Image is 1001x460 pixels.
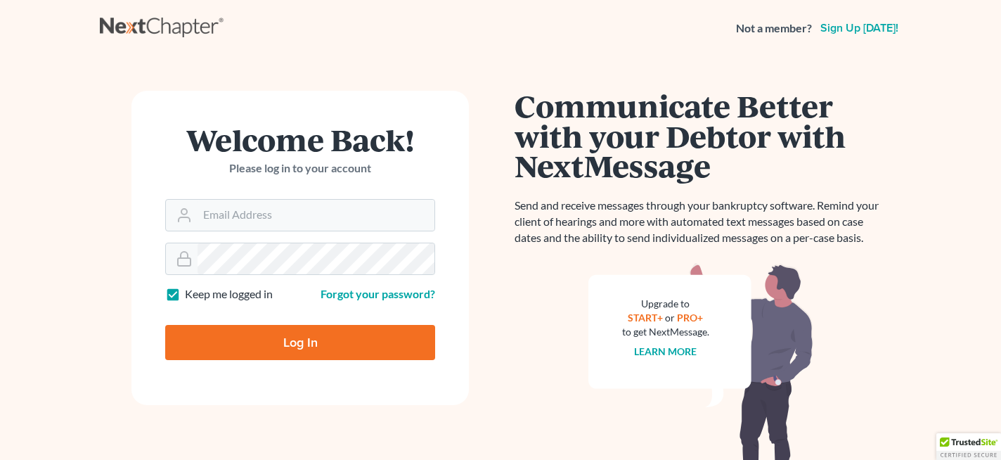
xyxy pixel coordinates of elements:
[622,325,709,339] div: to get NextMessage.
[165,325,435,360] input: Log In
[936,433,1001,460] div: TrustedSite Certified
[666,312,676,324] span: or
[321,287,435,300] a: Forgot your password?
[736,20,812,37] strong: Not a member?
[678,312,704,324] a: PRO+
[628,312,664,324] a: START+
[818,23,901,34] a: Sign up [DATE]!
[622,297,709,311] div: Upgrade to
[165,124,435,155] h1: Welcome Back!
[515,198,887,246] p: Send and receive messages through your bankruptcy software. Remind your client of hearings and mo...
[165,160,435,177] p: Please log in to your account
[515,91,887,181] h1: Communicate Better with your Debtor with NextMessage
[185,286,273,302] label: Keep me logged in
[198,200,434,231] input: Email Address
[635,345,697,357] a: Learn more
